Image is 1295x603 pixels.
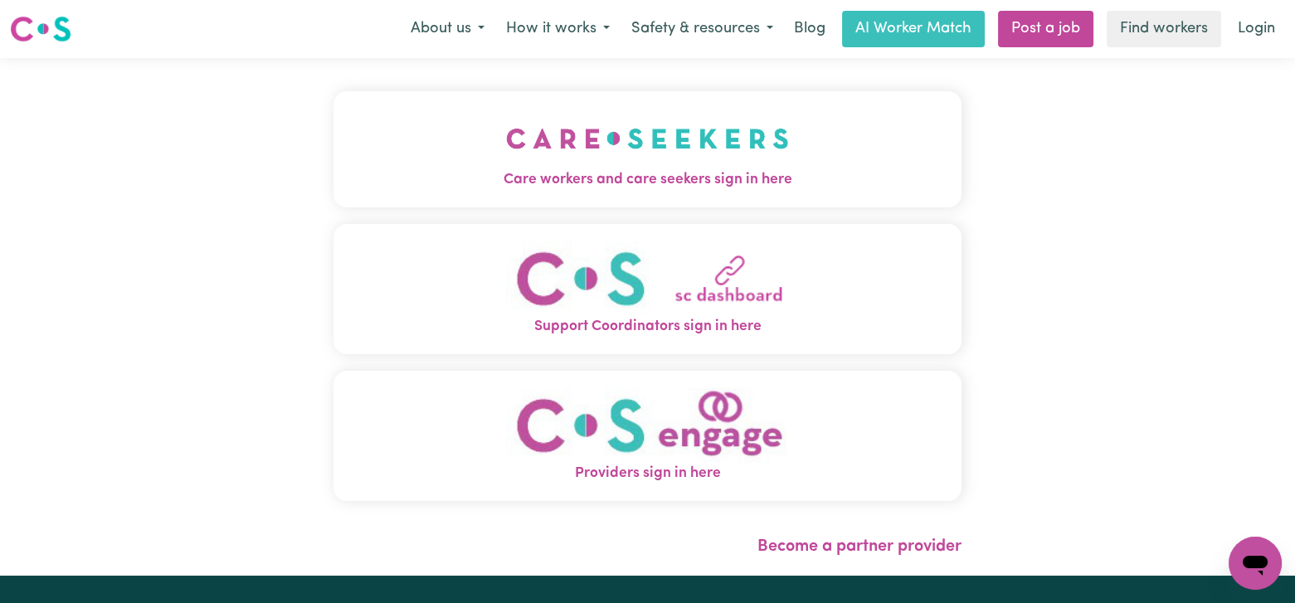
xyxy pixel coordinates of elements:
button: Care workers and care seekers sign in here [333,91,962,207]
button: About us [400,12,495,46]
a: Careseekers logo [10,10,71,48]
button: Providers sign in here [333,371,962,501]
a: Login [1228,11,1285,47]
span: Care workers and care seekers sign in here [333,169,962,191]
a: Find workers [1107,11,1221,47]
button: Support Coordinators sign in here [333,224,962,354]
span: Providers sign in here [333,463,962,484]
iframe: Button to launch messaging window [1229,537,1282,590]
img: Careseekers logo [10,14,71,44]
span: Support Coordinators sign in here [333,316,962,338]
button: Safety & resources [621,12,784,46]
a: AI Worker Match [842,11,985,47]
button: How it works [495,12,621,46]
a: Post a job [998,11,1093,47]
a: Become a partner provider [757,538,962,555]
a: Blog [784,11,835,47]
